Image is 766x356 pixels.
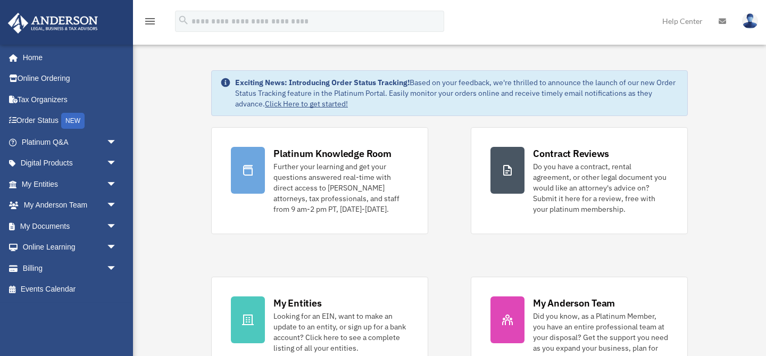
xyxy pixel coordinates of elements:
div: Platinum Knowledge Room [273,147,392,160]
span: arrow_drop_down [106,258,128,279]
a: Click Here to get started! [265,99,348,109]
a: Billingarrow_drop_down [7,258,133,279]
span: arrow_drop_down [106,216,128,237]
div: Looking for an EIN, want to make an update to an entity, or sign up for a bank account? Click her... [273,311,409,353]
span: arrow_drop_down [106,237,128,259]
a: Online Ordering [7,68,133,89]
a: Platinum Knowledge Room Further your learning and get your questions answered real-time with dire... [211,127,428,234]
div: Do you have a contract, rental agreement, or other legal document you would like an attorney's ad... [533,161,668,214]
span: arrow_drop_down [106,153,128,175]
a: Home [7,47,128,68]
span: arrow_drop_down [106,173,128,195]
span: arrow_drop_down [106,131,128,153]
span: arrow_drop_down [106,195,128,217]
div: NEW [61,113,85,129]
a: Order StatusNEW [7,110,133,132]
a: Contract Reviews Do you have a contract, rental agreement, or other legal document you would like... [471,127,688,234]
div: Based on your feedback, we're thrilled to announce the launch of our new Order Status Tracking fe... [235,77,679,109]
a: Online Learningarrow_drop_down [7,237,133,258]
img: Anderson Advisors Platinum Portal [5,13,101,34]
a: My Anderson Teamarrow_drop_down [7,195,133,216]
i: search [178,14,189,26]
a: Events Calendar [7,279,133,300]
a: My Entitiesarrow_drop_down [7,173,133,195]
strong: Exciting News: Introducing Order Status Tracking! [235,78,410,87]
a: menu [144,19,156,28]
div: Contract Reviews [533,147,609,160]
img: User Pic [742,13,758,29]
a: Digital Productsarrow_drop_down [7,153,133,174]
div: My Anderson Team [533,296,615,310]
a: Platinum Q&Aarrow_drop_down [7,131,133,153]
div: Further your learning and get your questions answered real-time with direct access to [PERSON_NAM... [273,161,409,214]
a: My Documentsarrow_drop_down [7,216,133,237]
i: menu [144,15,156,28]
a: Tax Organizers [7,89,133,110]
div: My Entities [273,296,321,310]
